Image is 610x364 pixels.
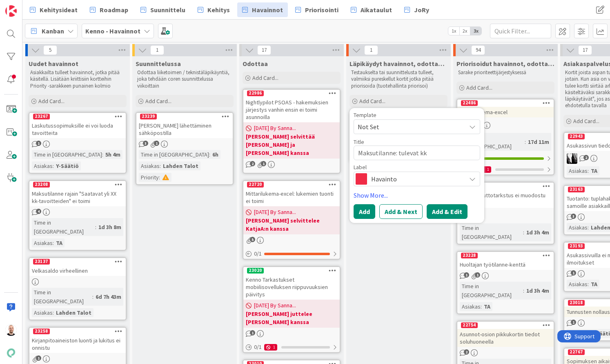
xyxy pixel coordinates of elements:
div: Asiakas [567,329,588,338]
span: : [53,308,54,317]
div: 22754 [461,322,478,328]
a: 22982Sisäänmuuttotarkstus ei muodostu ASOistaKATime in [GEOGRAPHIC_DATA]:1d 3h 4m [456,182,554,245]
div: Asiakas [32,161,53,170]
div: 23208Maksutilanne rajain "Saatavat yli XX kk-tavoitteiden" ei toimi [29,181,126,206]
div: 1 [264,344,277,351]
span: 94 [471,45,485,55]
span: JoRy [414,5,429,15]
div: 22486Mittarilukema-excel [457,99,554,117]
div: 23018 [568,300,585,306]
span: 3x [470,27,481,35]
div: 22982 [457,183,554,190]
div: TA [482,302,492,311]
a: 23208Maksutilanne rajain "Saatavat yli XX kk-tavoitteiden" ei toimiTime in [GEOGRAPHIC_DATA]:1d 3... [29,180,127,251]
div: 23228 [457,252,554,259]
div: Time in [GEOGRAPHIC_DATA] [460,133,525,151]
span: 1 [464,272,469,278]
div: 22720Mittarilukema-excel: lukemien tuonti ei toimi [243,181,340,206]
span: : [523,228,524,237]
span: Add Card... [38,97,65,105]
a: Priorisointi [290,2,343,17]
div: 23208 [29,181,126,188]
span: Add Card... [359,97,385,105]
div: Mittarilukema-excel: lukemien tuonti ei toimi [243,188,340,206]
span: 1 [475,272,480,278]
span: 1 [571,320,576,325]
div: Kenno Tarkastukset mobiilisovelluksen riippuvuuksien päivitys [243,274,340,300]
div: 22720 [247,182,264,188]
span: : [588,280,589,289]
div: Asiakas [567,223,588,232]
span: : [209,150,210,159]
span: Kehitysideat [40,5,78,15]
span: Kanban [42,26,64,36]
div: 22486 [461,100,478,106]
img: Visit kanbanzone.com [5,5,17,17]
div: Huoltajan työtilanne-kenttä [457,259,554,270]
span: 1 [261,161,266,166]
span: : [102,150,103,159]
div: Asiakas [32,308,53,317]
a: Show More... [354,190,480,200]
span: 2x [459,27,470,35]
button: Add & Edit [427,204,468,219]
div: Sisäänmuuttotarkstus ei muodostu ASOista [457,190,554,208]
div: Maksutilanne rajain "Saatavat yli XX kk-tavoitteiden" ei toimi [29,188,126,206]
span: : [53,238,54,247]
span: Aikataulut [361,5,392,15]
div: Asiakas [460,302,481,311]
div: 23163 [568,187,585,192]
span: Support [17,1,37,11]
span: 1 [364,45,378,55]
a: 23020Kenno Tarkastukset mobiilisovelluksen riippuvuuksien päivitys[DATE] By Sanna...[PERSON_NAME]... [243,266,341,353]
div: 23258 [33,329,50,334]
div: Time in [GEOGRAPHIC_DATA] [32,218,95,236]
a: Kehitysideat [25,2,82,17]
div: 22486 [457,99,554,107]
div: 0/1 [243,249,340,259]
div: Time in [GEOGRAPHIC_DATA] [460,223,523,241]
span: [DATE] By Sanna... [254,208,296,216]
span: : [53,161,54,170]
span: : [160,161,161,170]
textarea: Maksutilanne: tulevat kk [354,146,480,160]
a: Kehitys [193,2,235,17]
span: 0 / 1 [254,249,262,258]
div: Time in [GEOGRAPHIC_DATA] [32,288,92,306]
div: KA [457,210,554,221]
button: Add [354,204,375,219]
div: TA [589,166,599,175]
a: 23137Velkasaldo virheellinenTime in [GEOGRAPHIC_DATA]:6d 7h 43mAsiakas:Lahden Talot [29,257,127,320]
a: 23267Laskutussopimuksille ei voi luoda tavoitteitaTime in [GEOGRAPHIC_DATA]:5h 4mAsiakas:Y-Säätiö [29,112,127,174]
div: [PERSON_NAME] lähettäminen sähköpostilla [136,120,233,138]
div: 1d 3h 4m [524,228,551,237]
span: : [525,137,526,146]
span: 17 [257,45,271,55]
span: : [523,286,524,295]
span: Havainnot [252,5,283,15]
div: 22986 [247,90,264,96]
div: 23258Kirjanpitoaineiston luonti ja lukitus ei onnistu [29,328,126,353]
span: Havainto [371,173,462,185]
a: Aikataulut [346,2,397,17]
a: Suunnittelu [136,2,190,17]
span: 0 / 1 [254,343,262,351]
div: 22754Asunnot-osion pikkukortin tiedot soluhuoneella [457,322,554,347]
span: Label [354,164,367,170]
div: 23020Kenno Tarkastukset mobiilisovelluksen riippuvuuksien päivitys [243,267,340,300]
span: 5 [43,45,57,55]
div: Asiakas [32,238,53,247]
span: Template [354,112,376,118]
span: Add Card... [466,84,492,91]
span: Not Set [358,121,460,132]
b: [PERSON_NAME] selvittelee KatjaA:n kanssa [246,216,337,233]
div: 6h [210,150,220,159]
div: 23267 [29,113,126,120]
div: 23020 [243,267,340,274]
div: 22754 [457,322,554,329]
div: 22982Sisäänmuuttotarkstus ei muodostu ASOista [457,183,554,208]
a: 23228Huoltajan työtilanne-kenttäTime in [GEOGRAPHIC_DATA]:1d 3h 4mAsiakas:TA [456,251,554,314]
span: 4 [36,209,41,214]
button: Add & Next [379,204,423,219]
div: 23193 [568,243,585,249]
